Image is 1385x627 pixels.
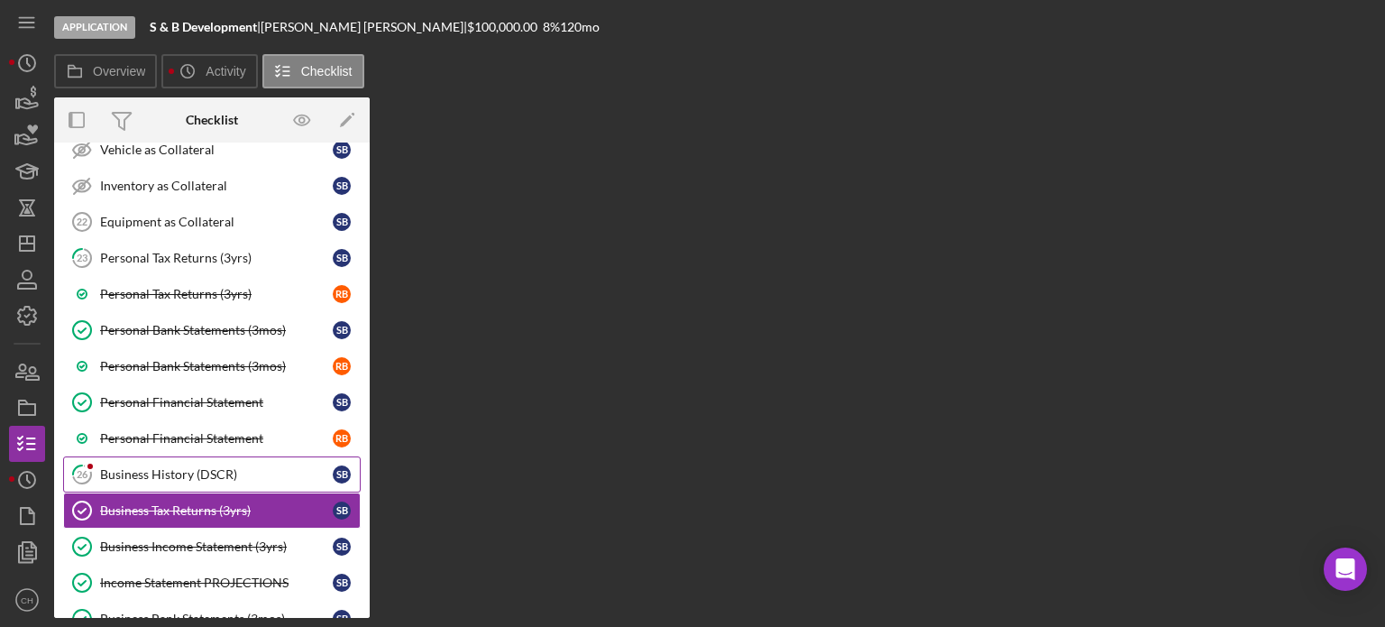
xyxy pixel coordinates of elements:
button: CH [9,582,45,618]
div: Personal Bank Statements (3mos) [100,359,333,373]
a: 22Equipment as CollateralSB [63,204,361,240]
div: Income Statement PROJECTIONS [100,576,333,590]
a: 23Personal Tax Returns (3yrs)SB [63,240,361,276]
tspan: 26 [77,468,88,480]
div: S B [333,213,351,231]
div: S B [333,502,351,520]
div: S B [333,249,351,267]
a: Personal Financial StatementSB [63,384,361,420]
div: S B [333,538,351,556]
a: Personal Financial StatementRB [63,420,361,456]
div: Inventory as Collateral [100,179,333,193]
div: Application [54,16,135,39]
div: Personal Tax Returns (3yrs) [100,287,333,301]
div: S B [333,177,351,195]
div: Personal Financial Statement [100,431,333,446]
div: Open Intercom Messenger [1324,548,1367,591]
div: R B [333,357,351,375]
div: [PERSON_NAME] [PERSON_NAME] | [261,20,467,34]
a: Business Tax Returns (3yrs)SB [63,493,361,529]
div: S B [333,393,351,411]
div: S B [333,141,351,159]
div: | [150,20,261,34]
div: Business History (DSCR) [100,467,333,482]
a: Personal Bank Statements (3mos)RB [63,348,361,384]
div: 120 mo [560,20,600,34]
text: CH [21,595,33,605]
a: Personal Bank Statements (3mos)SB [63,312,361,348]
div: Business Tax Returns (3yrs) [100,503,333,518]
div: S B [333,574,351,592]
div: Equipment as Collateral [100,215,333,229]
div: $100,000.00 [467,20,543,34]
div: S B [333,466,351,484]
div: Personal Financial Statement [100,395,333,410]
a: 26Business History (DSCR)SB [63,456,361,493]
button: Activity [161,54,257,88]
div: Business Income Statement (3yrs) [100,539,333,554]
tspan: 23 [77,252,87,263]
div: R B [333,285,351,303]
button: Checklist [262,54,364,88]
div: S B [333,321,351,339]
div: R B [333,429,351,447]
div: Personal Tax Returns (3yrs) [100,251,333,265]
a: Income Statement PROJECTIONSSB [63,565,361,601]
div: Vehicle as Collateral [100,143,333,157]
label: Activity [206,64,245,78]
tspan: 22 [77,217,87,227]
div: Checklist [186,113,238,127]
div: 8 % [543,20,560,34]
div: Personal Bank Statements (3mos) [100,323,333,337]
label: Overview [93,64,145,78]
a: Vehicle as CollateralSB [63,132,361,168]
button: Overview [54,54,157,88]
div: Business Bank Statements (3mos) [100,612,333,626]
a: Personal Tax Returns (3yrs)RB [63,276,361,312]
b: S & B Development [150,19,257,34]
label: Checklist [301,64,353,78]
a: Inventory as CollateralSB [63,168,361,204]
a: Business Income Statement (3yrs)SB [63,529,361,565]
